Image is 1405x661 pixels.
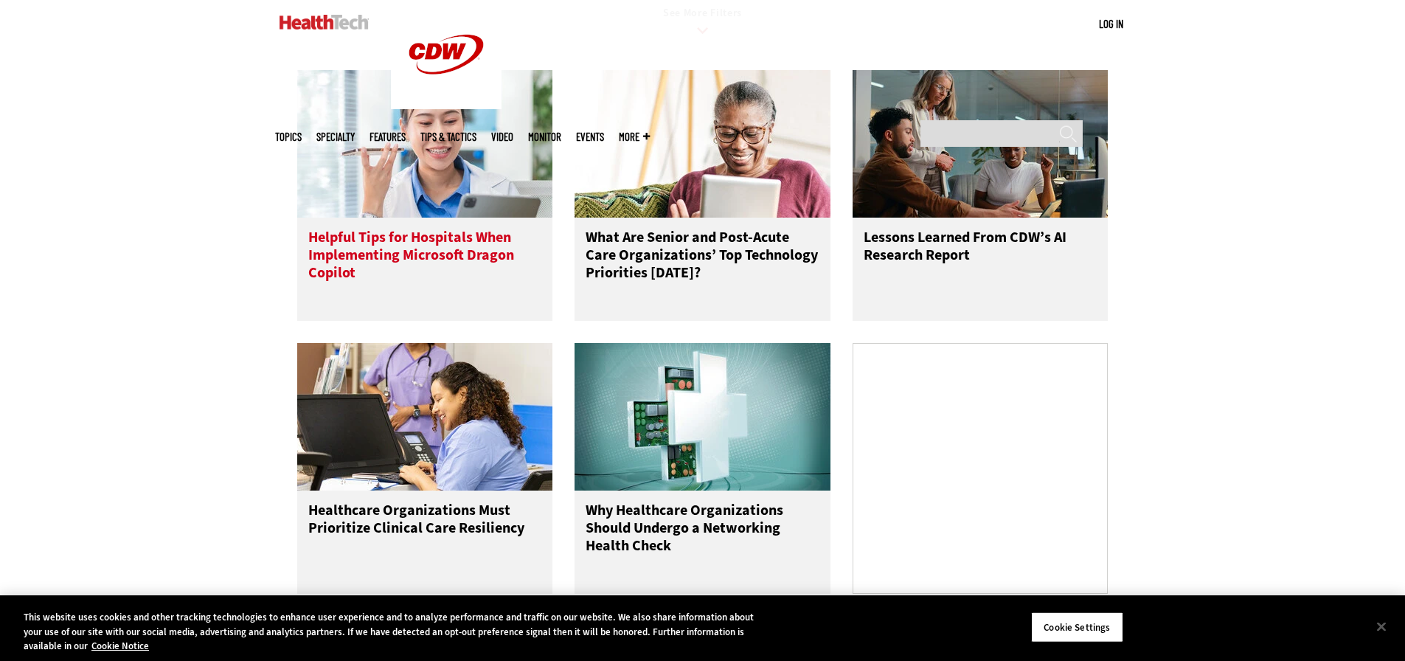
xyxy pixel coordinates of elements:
a: MonITor [528,131,561,142]
img: Older person using tablet [575,70,830,218]
span: Topics [275,131,302,142]
iframe: advertisement [870,375,1091,559]
h3: Healthcare Organizations Must Prioritize Clinical Care Resiliency [308,502,542,561]
a: Nurse working at the front desk of a hospital Healthcare Organizations Must Prioritize Clinical C... [297,343,553,594]
img: Home [280,15,369,30]
h3: Helpful Tips for Hospitals When Implementing Microsoft Dragon Copilot [308,229,542,288]
img: medical symbol with circuit board [575,343,830,491]
h3: Why Healthcare Organizations Should Undergo a Networking Health Check [586,502,819,561]
a: Video [491,131,513,142]
h3: Lessons Learned From CDW’s AI Research Report [864,229,1097,288]
div: This website uses cookies and other tracking technologies to enhance user experience and to analy... [24,610,773,654]
a: People reviewing research Lessons Learned From CDW’s AI Research Report [853,70,1109,321]
img: People reviewing research [853,70,1109,218]
a: Older person using tablet What Are Senior and Post-Acute Care Organizations’ Top Technology Prior... [575,70,830,321]
img: Nurse working at the front desk of a hospital [297,343,553,491]
a: Features [370,131,406,142]
a: Tips & Tactics [420,131,476,142]
a: Log in [1099,17,1123,30]
a: Events [576,131,604,142]
button: Cookie Settings [1031,612,1123,643]
a: More information about your privacy [91,640,149,652]
button: Close [1365,610,1398,643]
a: medical symbol with circuit board Why Healthcare Organizations Should Undergo a Networking Health... [575,343,830,594]
a: CDW [391,97,502,113]
a: Doctor using phone to dictate to tablet Helpful Tips for Hospitals When Implementing Microsoft Dr... [297,70,553,321]
span: More [619,131,650,142]
h3: What Are Senior and Post-Acute Care Organizations’ Top Technology Priorities [DATE]? [586,229,819,288]
span: Specialty [316,131,355,142]
div: User menu [1099,16,1123,32]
